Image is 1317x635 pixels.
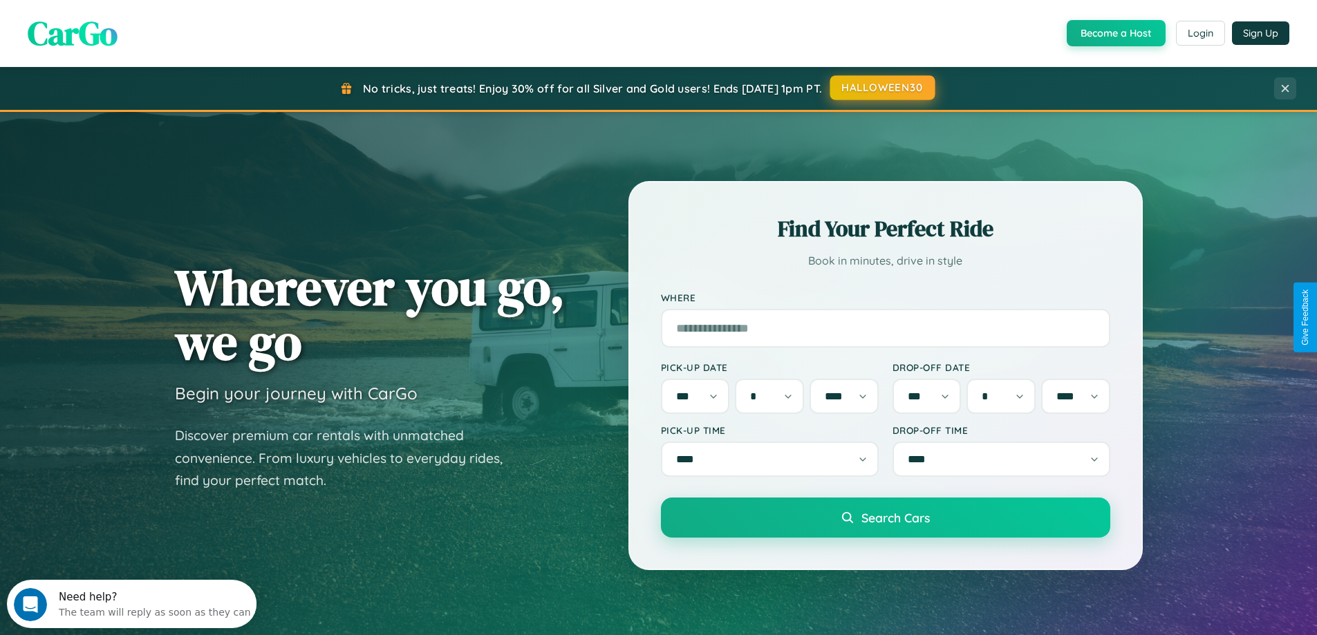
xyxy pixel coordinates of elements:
[661,214,1110,244] h2: Find Your Perfect Ride
[175,424,521,492] p: Discover premium car rentals with unmatched convenience. From luxury vehicles to everyday rides, ...
[661,497,1110,538] button: Search Cars
[28,10,118,56] span: CarGo
[52,23,244,37] div: The team will reply as soon as they can
[661,361,879,373] label: Pick-up Date
[661,424,879,436] label: Pick-up Time
[1232,21,1289,45] button: Sign Up
[175,383,418,404] h3: Begin your journey with CarGo
[14,588,47,621] iframe: Intercom live chat
[175,260,565,369] h1: Wherever you go, we go
[861,510,930,525] span: Search Cars
[893,361,1110,373] label: Drop-off Date
[363,82,822,95] span: No tricks, just treats! Enjoy 30% off for all Silver and Gold users! Ends [DATE] 1pm PT.
[7,580,256,628] iframe: Intercom live chat discovery launcher
[661,292,1110,303] label: Where
[661,251,1110,271] p: Book in minutes, drive in style
[893,424,1110,436] label: Drop-off Time
[1067,20,1166,46] button: Become a Host
[830,75,935,100] button: HALLOWEEN30
[52,12,244,23] div: Need help?
[6,6,257,44] div: Open Intercom Messenger
[1300,290,1310,345] div: Give Feedback
[1176,21,1225,46] button: Login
